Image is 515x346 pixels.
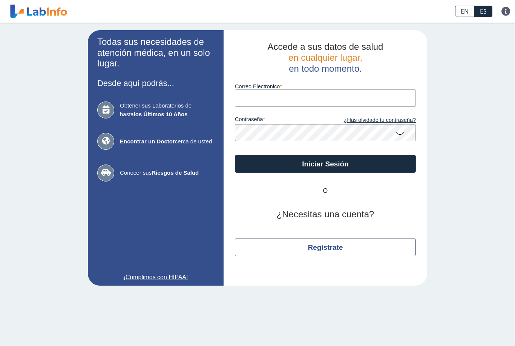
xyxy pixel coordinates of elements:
a: ¿Has olvidado tu contraseña? [325,116,416,125]
label: contraseña [235,116,325,125]
span: Conocer sus [120,169,214,177]
h3: Desde aquí podrás... [97,78,214,88]
b: Riesgos de Salud [152,169,199,176]
span: Obtener sus Laboratorios de hasta [120,101,214,118]
h2: Todas sus necesidades de atención médica, en un solo lugar. [97,37,214,69]
b: Encontrar un Doctor [120,138,175,145]
label: Correo Electronico [235,83,416,89]
b: los Últimos 10 Años [134,111,188,117]
span: O [303,186,348,195]
a: ES [474,6,492,17]
span: Accede a sus datos de salud [268,42,383,52]
h2: ¿Necesitas una cuenta? [235,209,416,220]
a: ¡Cumplimos con HIPAA! [97,273,214,282]
span: cerca de usted [120,137,214,146]
button: Regístrate [235,238,416,256]
span: en cualquier lugar, [288,52,362,63]
span: en todo momento. [289,63,362,74]
button: Iniciar Sesión [235,155,416,173]
a: EN [455,6,474,17]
